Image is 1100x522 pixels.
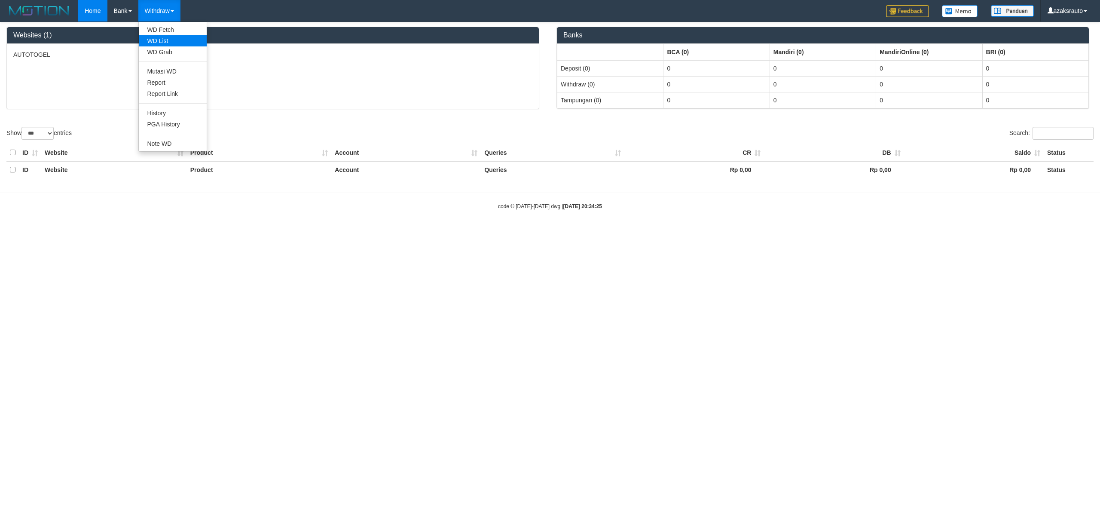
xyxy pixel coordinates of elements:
a: Note WD [139,138,207,149]
td: Deposit (0) [557,60,663,77]
th: Queries [481,144,624,161]
td: 0 [876,92,982,108]
p: AUTOTOGEL [13,50,532,59]
strong: [DATE] 20:34:25 [563,203,602,209]
a: Report Link [139,88,207,99]
td: 0 [876,76,982,92]
small: code © [DATE]-[DATE] dwg | [498,203,602,209]
img: Button%20Memo.svg [942,5,978,17]
a: PGA History [139,119,207,130]
select: Showentries [21,127,54,140]
a: WD List [139,35,207,46]
th: Status [1044,144,1094,161]
th: Account [331,161,481,178]
th: Website [41,144,187,161]
a: Mutasi WD [139,66,207,77]
img: MOTION_logo.png [6,4,72,17]
th: Website [41,161,187,178]
td: 0 [663,76,770,92]
th: ID [19,161,41,178]
th: Group: activate to sort column ascending [982,44,1088,60]
th: Rp 0,00 [904,161,1044,178]
td: 0 [770,60,876,77]
th: Group: activate to sort column ascending [876,44,982,60]
th: Group: activate to sort column ascending [557,44,663,60]
a: Report [139,77,207,88]
label: Show entries [6,127,72,140]
th: Product [187,144,332,161]
a: WD Grab [139,46,207,58]
td: 0 [770,92,876,108]
th: Queries [481,161,624,178]
td: 0 [982,92,1088,108]
th: Saldo [904,144,1044,161]
h3: Banks [563,31,1082,39]
h3: Websites (1) [13,31,532,39]
th: Group: activate to sort column ascending [663,44,770,60]
td: 0 [876,60,982,77]
th: Account [331,144,481,161]
input: Search: [1033,127,1094,140]
th: Group: activate to sort column ascending [770,44,876,60]
td: 0 [770,76,876,92]
img: Feedback.jpg [886,5,929,17]
a: History [139,107,207,119]
td: 0 [663,60,770,77]
th: CR [624,144,764,161]
th: Rp 0,00 [764,161,904,178]
th: Product [187,161,332,178]
th: ID [19,144,41,161]
td: 0 [982,76,1088,92]
a: WD Fetch [139,24,207,35]
th: Status [1044,161,1094,178]
img: panduan.png [991,5,1034,17]
td: Tampungan (0) [557,92,663,108]
td: Withdraw (0) [557,76,663,92]
label: Search: [1009,127,1094,140]
th: DB [764,144,904,161]
th: Rp 0,00 [624,161,764,178]
td: 0 [663,92,770,108]
td: 0 [982,60,1088,77]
